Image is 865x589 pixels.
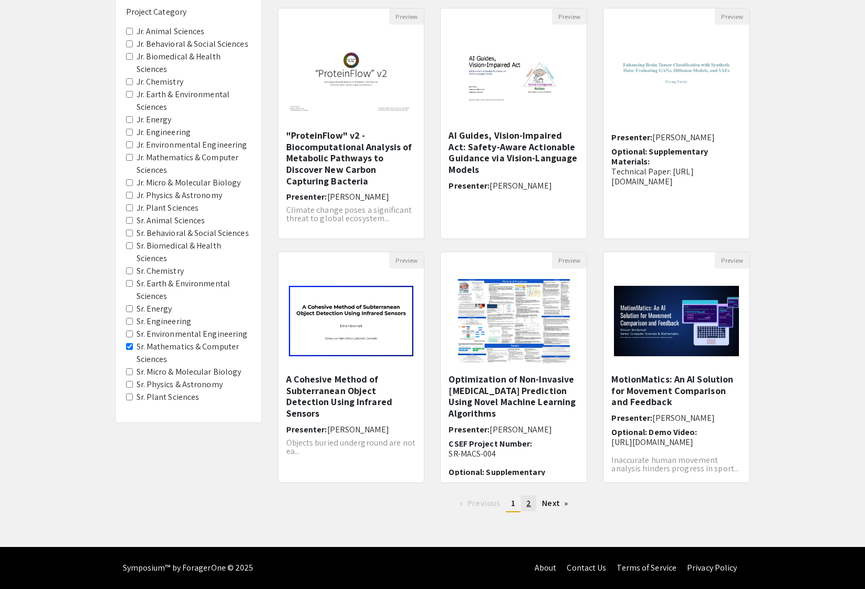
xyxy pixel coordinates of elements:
h6: Presenter: [611,132,742,142]
label: Jr. Physics & Astronomy [137,189,222,202]
h5: Optimization of Non-Invasive [MEDICAL_DATA] Prediction Using Novel Machine Learning Algorithms [449,374,579,419]
p: [URL][DOMAIN_NAME] [611,437,742,447]
h5: A Cohesive Method of Subterranean Object Detection Using Infrared Sensors [286,374,416,419]
h6: Presenter: [449,425,579,435]
button: Preview [715,252,749,268]
div: Open Presentation <p><strong style="color: rgb(0, 0, 0);">AI Guides, Vision-Impaired Act: Safety-... [440,8,587,239]
ul: Pagination [278,495,751,512]
span: [PERSON_NAME] [489,424,551,435]
img: <p>MotionMatics: An AI Solution for Movement Comparison and Feedback</p> [603,275,749,367]
span: 1 [511,498,515,509]
span: Inaccurate human movement analysis hinders progress in sport... [611,454,739,474]
h5: AI Guides, Vision-Impaired Act: Safety-Aware Actionable Guidance via Vision-Language Models [449,130,579,175]
label: Sr. Micro & Molecular Biology [137,366,242,378]
button: Preview [389,252,424,268]
label: Sr. Physics & Astronomy [137,378,223,391]
label: Jr. Animal Sciences [137,25,205,38]
div: Open Presentation <p>A Cohesive Method of Subterranean Object Detection Using Infrared Sensors</p> [278,252,425,483]
label: Sr. Animal Sciences [137,214,205,227]
a: Terms of Service [617,562,676,573]
label: Sr. Chemistry [137,265,184,277]
label: Jr. Biomedical & Health Sciences [137,50,251,76]
label: Jr. Chemistry [137,76,183,88]
h6: Presenter: [449,181,579,191]
button: Preview [715,8,749,25]
span: [PERSON_NAME] [327,191,389,202]
img: <p>A Cohesive Method of Subterranean Object Detection Using Infrared Sensors</p> [278,275,424,367]
span: Optional: Demo Video: [611,427,697,438]
img: <p>"ProteinFlow" v2 - Biocomputational Analysis of Metabolic Pathways to Discover New Carbon Capt... [278,32,424,123]
span: Objects buried underground are not ea... [286,437,415,457]
label: Jr. Energy [137,113,172,126]
label: Jr. Engineering [137,126,191,139]
p: Technical Paper: [URL][DOMAIN_NAME] [611,167,742,187]
h6: Presenter: [611,413,742,423]
a: Next page [537,495,573,511]
div: Open Presentation <p>MotionMatics: An AI Solution for Movement Comparison and Feedback</p> [603,252,750,483]
button: Preview [552,8,587,25]
label: Sr. Earth & Environmental Sciences [137,277,251,303]
span: CSEF Project Number: [449,438,532,449]
label: Jr. Earth & Environmental Sciences [137,88,251,113]
img: <p>Enhancing Brain Tumor Classification with Synthetic Data: Evaluating GANs, Diffusion Models, V... [603,32,749,123]
h6: Project Category [126,7,251,17]
label: Jr. Environmental Engineering [137,139,247,151]
span: [PERSON_NAME] [489,180,551,191]
h5: MotionMatics: An AI Solution for Movement Comparison and Feedback [611,374,742,408]
div: Open Presentation <p>Enhancing Brain Tumor Classification with Synthetic Data: Evaluating GANs, D... [603,8,750,239]
span: 2 [526,498,531,509]
label: Sr. Behavioral & Social Sciences [137,227,249,240]
span: [PERSON_NAME] [327,424,389,435]
label: Jr. Behavioral & Social Sciences [137,38,248,50]
label: Sr. Energy [137,303,172,315]
label: Sr. Environmental Engineering [137,328,248,340]
label: Jr. Plant Sciences [137,202,199,214]
span: Optional: Supplementary Materials: [449,467,545,488]
a: About [535,562,557,573]
a: Privacy Policy [687,562,737,573]
span: Optional: Supplementary Materials: [611,146,707,167]
h5: "ProteinFlow" v2 - Biocomputational Analysis of Metabolic Pathways to Discover New Carbon Capturi... [286,130,416,187]
label: Jr. Micro & Molecular Biology [137,177,241,189]
label: Sr. Engineering [137,315,192,328]
img: <p><strong style="color: rgb(0, 0, 0);">AI Guides, Vision-Impaired Act: Safety-Aware Actionable G... [449,25,579,130]
label: Sr. Mathematics & Computer Sciences [137,340,251,366]
label: Sr. Plant Sciences [137,391,200,404]
label: Jr. Mathematics & Computer Sciences [137,151,251,177]
h6: Presenter: [286,192,416,202]
div: Open Presentation <p><span style="background-color: transparent; color: rgb(0, 0, 0);">Optimizati... [440,252,587,483]
img: <p><span style="background-color: transparent; color: rgb(0, 0, 0);">Optimization of Non-Invasive... [447,268,580,374]
label: Sr. Biomedical & Health Sciences [137,240,251,265]
span: [PERSON_NAME] [652,132,714,143]
button: Preview [389,8,424,25]
a: Contact Us [567,562,606,573]
div: Open Presentation <p>"ProteinFlow" v2 - Biocomputational Analysis of Metabolic Pathways to Discov... [278,8,425,239]
iframe: Chat [8,542,45,581]
span: [PERSON_NAME] [652,412,714,423]
h6: Presenter: [286,425,416,435]
button: Preview [552,252,587,268]
p: SR-MACS-004 [449,449,579,459]
div: Symposium™ by ForagerOne © 2025 [123,547,254,589]
span: Climate change poses a significant threat to global ecosystem... [286,204,412,224]
span: Previous [467,498,500,509]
